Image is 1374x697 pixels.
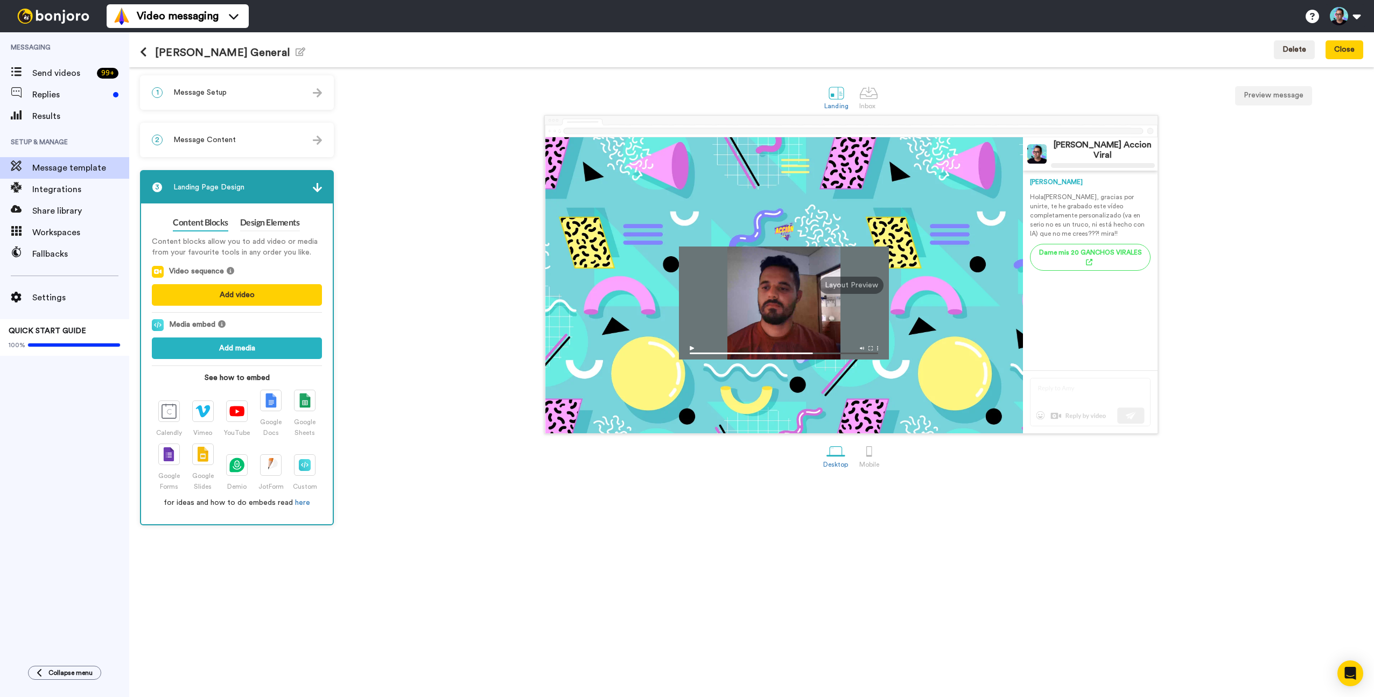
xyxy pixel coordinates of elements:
h1: [PERSON_NAME] General [140,46,305,59]
img: player-controls-full.svg [679,341,889,360]
span: Calendly [156,430,182,436]
a: Design Elements [240,214,300,231]
span: Fallbacks [32,248,129,261]
span: Message Setup [173,87,227,98]
a: Content Blocks [173,214,228,231]
span: Vimeo [193,430,212,436]
a: Mobile [854,436,885,474]
img: jotform.svg [264,457,278,473]
span: 3 [152,182,163,193]
img: vimeo.svg [195,405,211,418]
a: Desktop [818,436,854,474]
img: 0c8b0e5e-1cb5-473d-a7a2-f4575e34bd16 [774,222,794,241]
a: Custom [288,454,322,490]
img: arrow.svg [313,88,322,97]
button: Close [1326,40,1363,60]
a: Google Docs [254,390,288,436]
a: Google Forms [152,443,186,490]
span: Landing Page Design [173,182,244,193]
a: JotForm [254,454,288,490]
span: Message Content [173,135,236,145]
span: Workspaces [32,226,129,239]
img: bj-logo-header-white.svg [13,9,94,24]
img: GoogleDocs.svg [265,393,277,408]
a: Demio [220,454,254,490]
img: Google_Forms.svg [163,447,174,462]
span: Google Forms [158,473,180,490]
span: Demio [227,483,247,490]
span: Google Slides [192,473,214,490]
span: Custom [293,483,317,490]
div: Landing [824,102,849,110]
img: Profile Image [1027,144,1047,164]
a: Dame mis 20 GANCHOS VIRALES [1030,244,1151,271]
span: 2 [152,135,163,145]
a: Google Sheets [288,390,322,436]
p: Content blocks allow you to add video or media from your favourite tools in any order you like. [152,236,322,258]
span: Results [32,110,129,123]
img: vm-color.svg [113,8,130,25]
div: [PERSON_NAME] Accion Viral [1051,140,1155,160]
span: Media embed [169,319,215,331]
span: Replies [32,88,109,101]
div: [PERSON_NAME] [1030,178,1151,187]
div: Inbox [859,102,878,110]
img: youtube.svg [229,406,244,417]
span: Message template [32,161,129,174]
img: Google_Sheets.svg [299,393,310,408]
button: Preview message [1235,86,1312,105]
a: Inbox [854,78,884,115]
span: QUICK START GUIDE [9,327,86,335]
a: here [295,499,310,506]
img: Embed.svg [152,319,164,331]
img: arrow.svg [313,183,322,192]
div: Desktop [823,461,849,468]
div: Open Intercom Messenger [1337,660,1363,686]
span: Settings [32,291,129,304]
span: Video messaging [137,9,219,24]
a: YouTube [220,400,254,436]
span: Collapse menu [48,668,93,677]
img: AddVideo.svg [152,266,164,278]
a: Vimeo [186,400,220,436]
img: Google_Slides.png [198,447,208,462]
p: for ideas and how to do embeds read [152,497,322,508]
span: Google Docs [260,419,282,436]
a: Landing [819,78,854,115]
span: Google Sheets [294,419,316,436]
img: calendly.svg [162,404,177,419]
img: demio.svg [229,457,244,473]
div: Layout Preview [819,277,884,294]
div: 99 + [97,68,118,79]
button: Delete [1274,40,1315,60]
div: 2Message Content [140,123,334,157]
a: Calendly [152,400,186,436]
img: reply-preview.svg [1030,378,1151,426]
img: arrow.svg [313,136,322,145]
span: Share library [32,205,129,217]
button: Add media [152,337,322,359]
button: Add video [152,284,322,306]
span: JotForm [258,483,284,490]
span: Integrations [32,183,129,196]
strong: See how to embed [152,372,322,383]
span: 1 [152,87,163,98]
button: Collapse menu [28,666,101,680]
span: Send videos [32,67,93,80]
div: Mobile [859,461,879,468]
img: Embed.svg [299,459,311,471]
a: Google Slides [186,443,220,490]
span: Video sequence [169,266,224,278]
span: YouTube [224,430,250,436]
p: Hola [PERSON_NAME] , gracias por unirte, te he grabado este vídeo completamente personalizado (va... [1030,193,1151,239]
div: 1Message Setup [140,75,334,110]
span: 100% [9,341,25,349]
